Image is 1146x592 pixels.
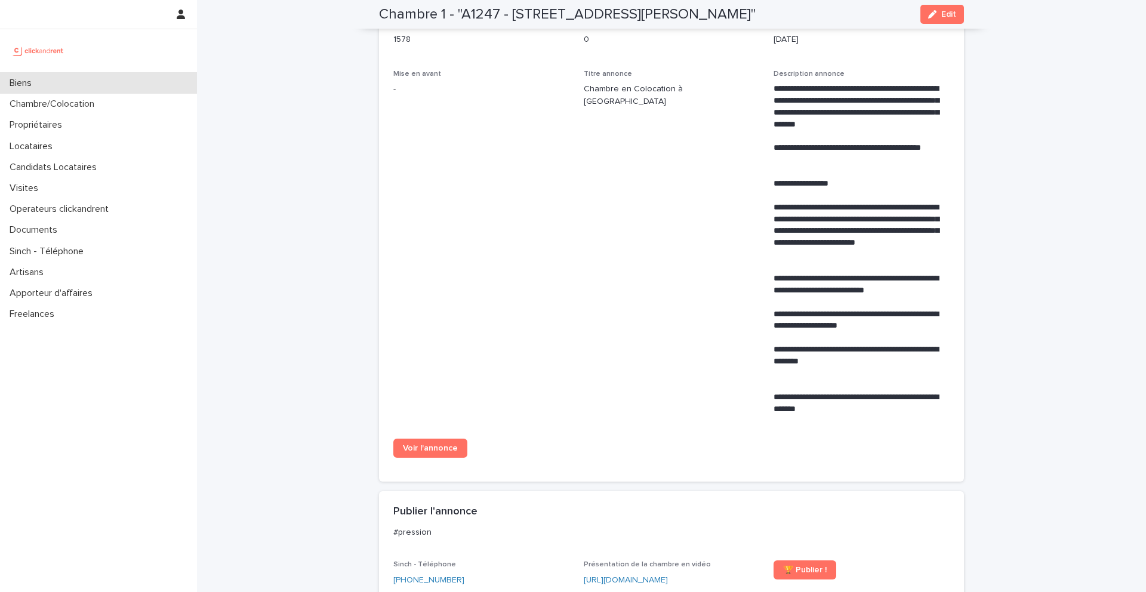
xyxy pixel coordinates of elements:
p: Artisans [5,267,53,278]
p: Apporteur d'affaires [5,288,102,299]
p: #pression [393,527,945,538]
span: Edit [941,10,956,18]
a: 🏆 Publier ! [774,560,836,579]
p: Locataires [5,141,62,152]
ringoverc2c-84e06f14122c: Call with Ringover [393,576,464,584]
a: [PHONE_NUMBER] [393,574,464,587]
p: - [393,83,569,95]
ringoverc2c-number-84e06f14122c: [PHONE_NUMBER] [393,576,464,584]
span: Sinch - Téléphone [393,561,456,568]
p: [DATE] [774,33,950,46]
p: Propriétaires [5,119,72,131]
h2: Publier l'annonce [393,505,478,519]
span: Description annonce [774,70,845,78]
p: Chambre en Colocation à [GEOGRAPHIC_DATA] [584,83,760,108]
p: 1578 [393,33,569,46]
p: Documents [5,224,67,236]
p: Sinch - Téléphone [5,246,93,257]
p: Visites [5,183,48,194]
h2: Chambre 1 - "A1247 - [STREET_ADDRESS][PERSON_NAME]" [379,6,756,23]
a: Voir l'annonce [393,439,467,458]
p: Operateurs clickandrent [5,203,118,215]
span: Présentation de la chambre en vidéo [584,561,711,568]
span: 🏆 Publier ! [783,566,827,574]
span: Mise en avant [393,70,441,78]
img: UCB0brd3T0yccxBKYDjQ [10,39,67,63]
a: [URL][DOMAIN_NAME] [584,576,668,584]
p: 0 [584,33,760,46]
span: Voir l'annonce [403,444,458,452]
p: Chambre/Colocation [5,98,104,110]
p: Biens [5,78,41,89]
button: Edit [920,5,964,24]
span: Titre annonce [584,70,632,78]
p: Freelances [5,309,64,320]
p: Candidats Locataires [5,162,106,173]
